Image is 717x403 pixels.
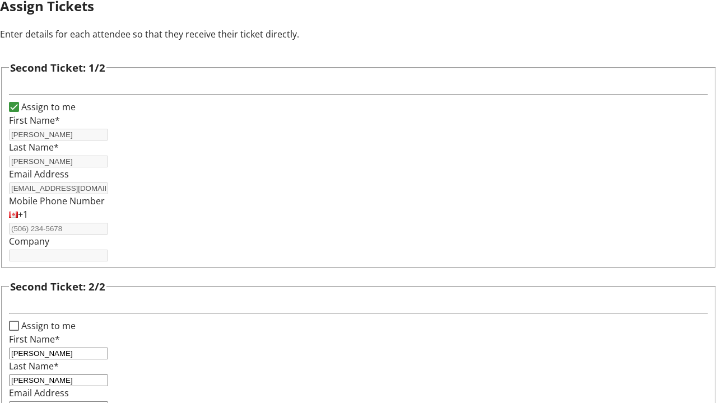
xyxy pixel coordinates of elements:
input: (506) 234-5678 [9,223,108,235]
label: Last Name* [9,141,59,153]
label: Last Name* [9,360,59,372]
label: Assign to me [19,319,76,332]
label: Assign to me [19,100,76,114]
h3: Second Ticket: 1/2 [10,60,105,76]
label: Company [9,235,49,247]
h3: Second Ticket: 2/2 [10,279,105,294]
label: Mobile Phone Number [9,195,105,207]
label: Email Address [9,387,69,399]
label: First Name* [9,333,60,345]
label: Email Address [9,168,69,180]
label: First Name* [9,114,60,126]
